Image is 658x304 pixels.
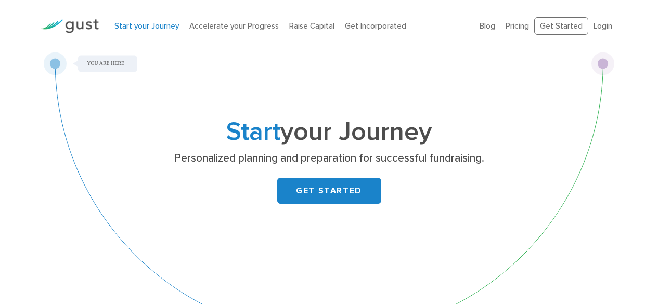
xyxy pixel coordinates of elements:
h1: your Journey [124,120,535,144]
span: Start [226,116,280,147]
p: Personalized planning and preparation for successful fundraising. [127,151,531,166]
a: Login [594,21,612,31]
img: Gust Logo [41,19,99,33]
a: Accelerate your Progress [189,21,279,31]
a: GET STARTED [277,178,381,204]
a: Start your Journey [114,21,179,31]
a: Pricing [506,21,529,31]
a: Get Incorporated [345,21,406,31]
a: Get Started [534,17,588,35]
a: Raise Capital [289,21,334,31]
a: Blog [480,21,495,31]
